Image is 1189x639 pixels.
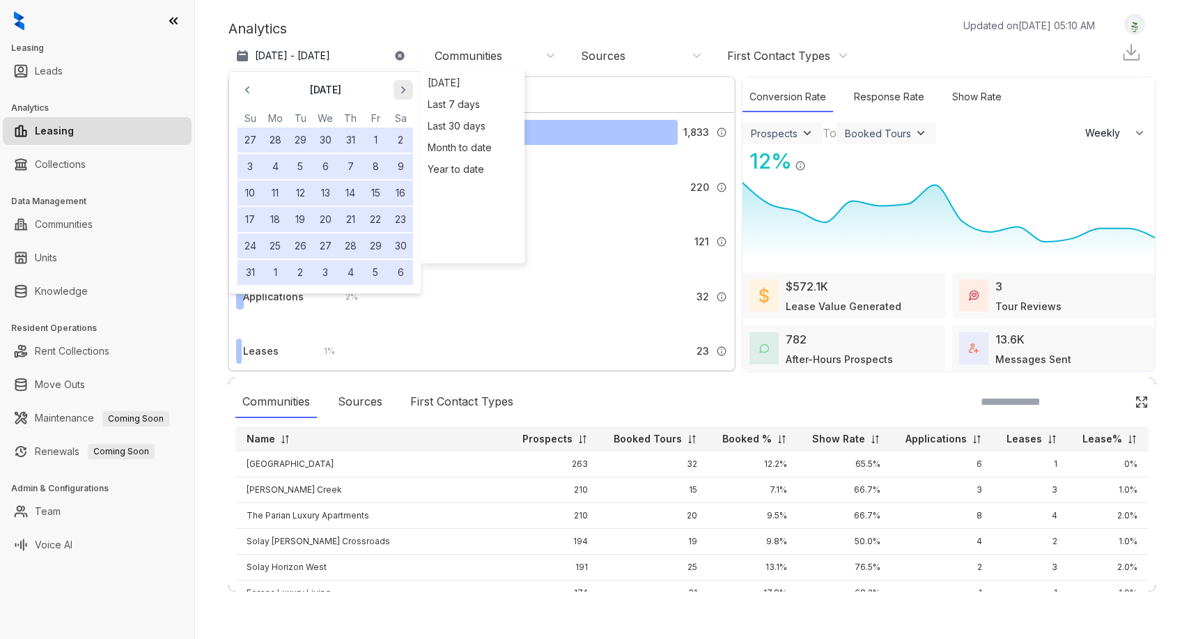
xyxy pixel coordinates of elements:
[423,115,521,137] div: Last 30 days
[3,337,192,365] li: Rent Collections
[751,128,798,139] div: Prospects
[892,452,993,477] td: 6
[1047,434,1057,445] img: sorting
[238,233,263,259] button: 24
[338,111,363,126] th: Thursday
[969,291,979,300] img: TourReviews
[235,503,508,529] td: The Parian Luxury Apartments
[777,434,787,445] img: sorting
[993,452,1068,477] td: 1
[694,234,709,249] span: 121
[727,48,830,63] div: First Contact Types
[423,137,521,158] div: Month to date
[847,82,931,112] div: Response Rate
[798,555,892,580] td: 76.5%
[577,434,588,445] img: sorting
[35,438,155,465] a: RenewalsComing Soon
[331,386,389,418] div: Sources
[743,146,792,177] div: 12 %
[995,331,1025,348] div: 13.6K
[892,529,993,555] td: 4
[238,180,263,206] button: 10
[310,344,335,359] div: 1 %
[363,154,388,179] button: 8
[508,529,599,555] td: 194
[995,278,1002,295] div: 3
[388,128,413,153] button: 2
[1068,580,1149,606] td: 1.0%
[423,72,521,93] div: [DATE]
[599,452,708,477] td: 32
[1068,555,1149,580] td: 2.0%
[522,432,573,446] p: Prospects
[795,160,806,171] img: Info
[235,555,508,580] td: Solay Horizon West
[288,128,313,153] button: 29
[363,260,388,285] button: 5
[11,102,194,114] h3: Analytics
[743,82,833,112] div: Conversion Rate
[263,180,288,206] button: 11
[263,260,288,285] button: 1
[786,278,828,295] div: $572.1K
[338,233,363,259] button: 28
[708,555,798,580] td: 13.1%
[338,180,363,206] button: 14
[35,117,74,145] a: Leasing
[786,299,901,314] div: Lease Value Generated
[313,260,338,285] button: 3
[892,477,993,503] td: 3
[313,180,338,206] button: 13
[35,337,109,365] a: Rent Collections
[238,207,263,232] button: 17
[423,93,521,115] div: Last 7 days
[599,503,708,529] td: 20
[798,580,892,606] td: 68.2%
[35,277,88,305] a: Knowledge
[1068,477,1149,503] td: 1.0%
[1125,17,1144,32] img: UserAvatar
[3,371,192,399] li: Move Outs
[313,111,338,126] th: Wednesday
[614,432,682,446] p: Booked Tours
[435,48,502,63] div: Communities
[263,154,288,179] button: 4
[1077,121,1155,146] button: Weekly
[280,434,290,445] img: sorting
[403,386,520,418] div: First Contact Types
[708,529,798,555] td: 9.8%
[11,42,194,54] h3: Leasing
[3,57,192,85] li: Leads
[683,125,709,140] span: 1,833
[338,260,363,285] button: 4
[870,434,880,445] img: sorting
[963,18,1095,33] p: Updated on [DATE] 05:10 AM
[1121,42,1142,63] img: Download
[423,158,521,180] div: Year to date
[995,299,1062,314] div: Tour Reviews
[993,580,1068,606] td: 1
[3,117,192,145] li: Leasing
[708,452,798,477] td: 12.2%
[11,322,194,334] h3: Resident Operations
[388,111,413,126] th: Saturday
[35,498,61,525] a: Team
[3,277,192,305] li: Knowledge
[993,529,1068,555] td: 2
[786,352,893,367] div: After-Hours Prospects
[228,18,287,39] p: Analytics
[3,404,192,432] li: Maintenance
[288,180,313,206] button: 12
[690,180,709,195] span: 220
[313,207,338,232] button: 20
[228,43,417,68] button: [DATE] - [DATE]
[1068,503,1149,529] td: 2.0%
[993,477,1068,503] td: 3
[235,477,508,503] td: [PERSON_NAME] Creek
[1068,452,1149,477] td: 0%
[288,111,313,126] th: Tuesday
[708,503,798,529] td: 9.5%
[722,432,772,446] p: Booked %
[263,207,288,232] button: 18
[708,477,798,503] td: 7.1%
